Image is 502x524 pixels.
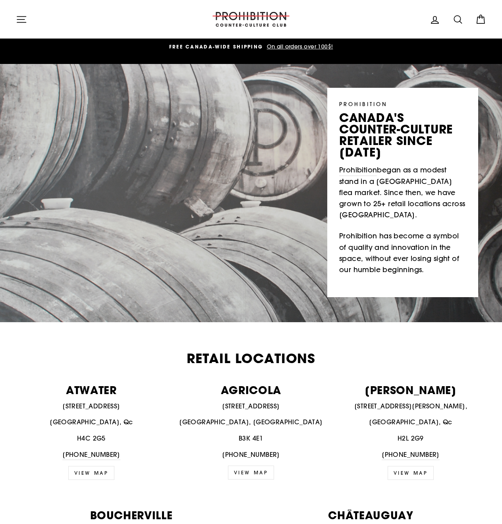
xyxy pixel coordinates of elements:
[211,12,291,27] img: PROHIBITION COUNTER-CULTURE CLUB
[16,417,167,427] p: [GEOGRAPHIC_DATA], Qc
[16,385,167,395] p: ATWATER
[16,401,167,412] p: [STREET_ADDRESS]
[382,450,440,460] a: [PHONE_NUMBER]
[388,466,434,480] a: view map
[62,450,120,460] a: [PHONE_NUMBER]
[339,230,466,275] p: Prohibition has become a symbol of quality and innovation in the space, without ever losing sight...
[339,164,466,221] p: began as a modest stand in a [GEOGRAPHIC_DATA] flea market. Since then, we have grown to 25+ reta...
[176,385,326,395] p: AGRICOLA
[339,112,466,159] p: canada's counter-culture retailer since [DATE]
[228,466,274,480] a: VIEW MAP
[169,43,263,50] span: FREE CANADA-WIDE SHIPPING
[255,510,486,520] p: CHÂTEAUGUAY
[265,43,333,50] span: On all orders over 100$!
[176,401,326,412] p: [STREET_ADDRESS]
[176,450,326,460] p: [PHONE_NUMBER]
[176,433,326,444] p: B3K 4E1
[176,417,326,427] p: [GEOGRAPHIC_DATA], [GEOGRAPHIC_DATA]
[339,100,466,108] p: PROHIBITION
[16,510,247,520] p: BOUCHERVILLE
[68,466,115,480] a: VIEW MAP
[18,43,484,51] a: FREE CANADA-WIDE SHIPPING On all orders over 100$!
[339,164,377,176] a: Prohibition
[335,417,486,427] p: [GEOGRAPHIC_DATA], Qc
[335,385,486,395] p: [PERSON_NAME]
[335,401,486,412] p: [STREET_ADDRESS][PERSON_NAME],
[16,352,486,365] h2: Retail Locations
[335,433,486,444] p: H2L 2G9
[16,433,167,444] p: H4C 2G5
